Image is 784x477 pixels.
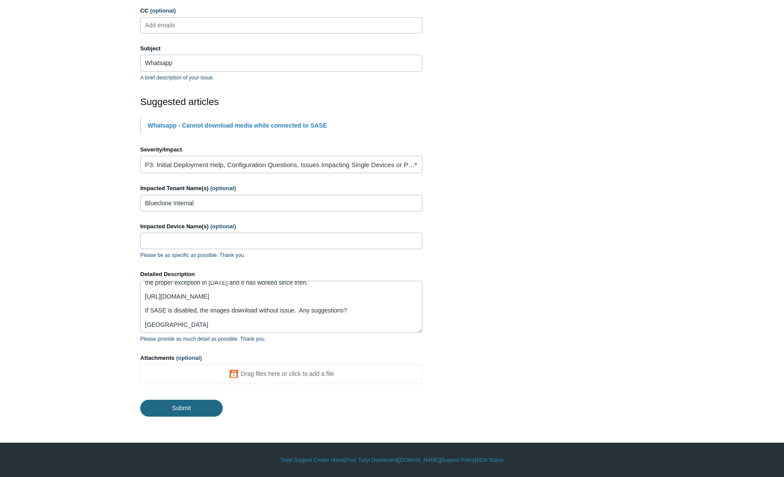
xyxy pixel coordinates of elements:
[140,222,422,231] label: Impacted Device Name(s)
[140,335,422,343] p: Please provide as much detail as possible. Thank you.
[398,456,440,464] a: [DOMAIN_NAME]
[346,456,397,464] a: Your Todyl Dashboard
[140,270,422,279] label: Detailed Description
[280,456,345,464] a: Todyl Support Center Home
[210,185,236,191] span: (optional)
[476,456,504,464] a: SGN Status
[211,223,236,230] span: (optional)
[140,456,644,464] div: | | | |
[140,95,422,109] h2: Suggested articles
[140,400,223,416] input: Submit
[140,156,422,173] a: P3: Initial Deployment Help, Configuration Questions, Issues Impacting Single Devices or Past Out...
[140,354,422,362] label: Attachments
[140,44,422,53] label: Subject
[140,184,422,193] label: Impacted Tenant Name(s)
[140,74,422,82] p: A brief description of your issue.
[140,145,422,154] label: Severity/Impact
[140,251,422,259] p: Please be as specific as possible. Thank you.
[142,19,194,32] input: Add emails
[176,355,202,361] span: (optional)
[150,7,176,14] span: (optional)
[441,456,475,464] a: Support Policy
[148,122,327,129] a: Whatsapp - Cannot download media while connected to SASE
[140,7,422,15] label: CC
